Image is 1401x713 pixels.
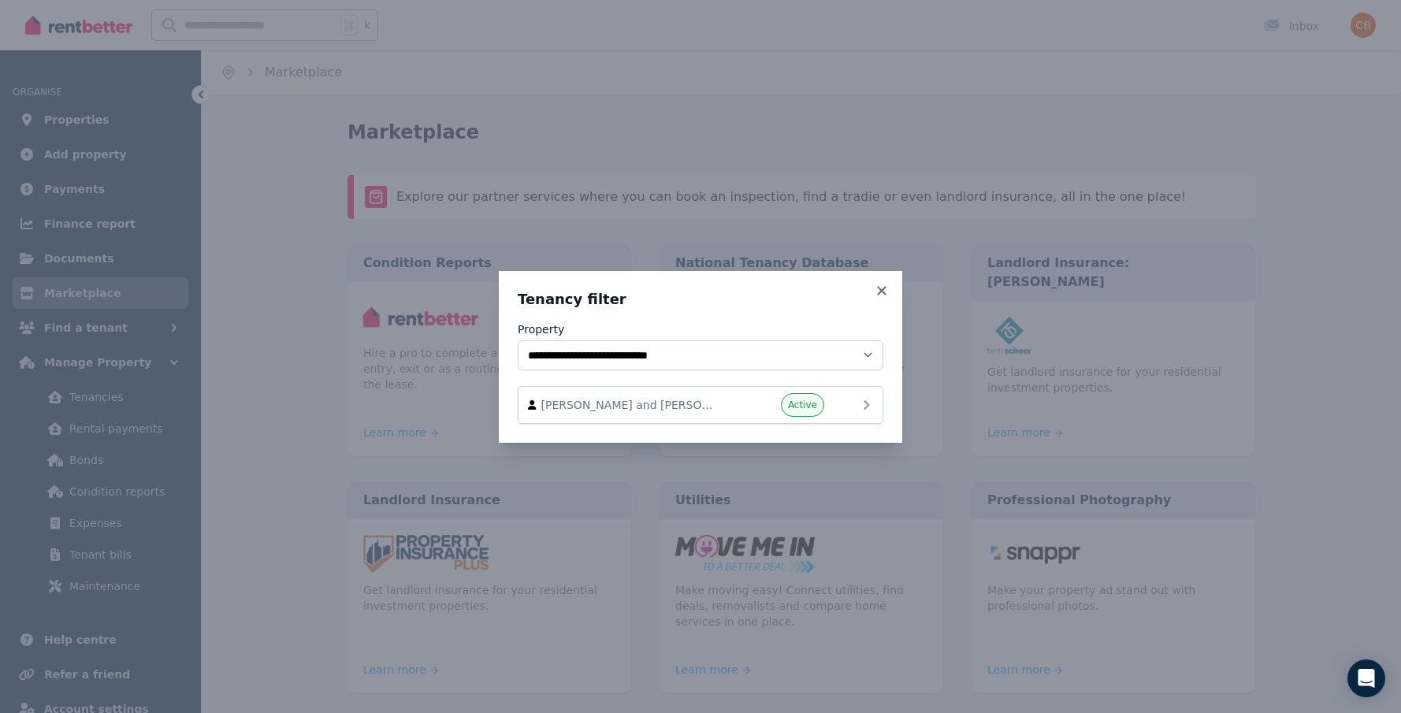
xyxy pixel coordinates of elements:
[518,321,564,337] label: Property
[518,290,883,309] h3: Tenancy filter
[541,397,721,413] span: [PERSON_NAME] and [PERSON_NAME]
[1347,659,1385,697] div: Open Intercom Messenger
[518,386,883,424] a: [PERSON_NAME] and [PERSON_NAME]Active
[788,399,817,411] span: Active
